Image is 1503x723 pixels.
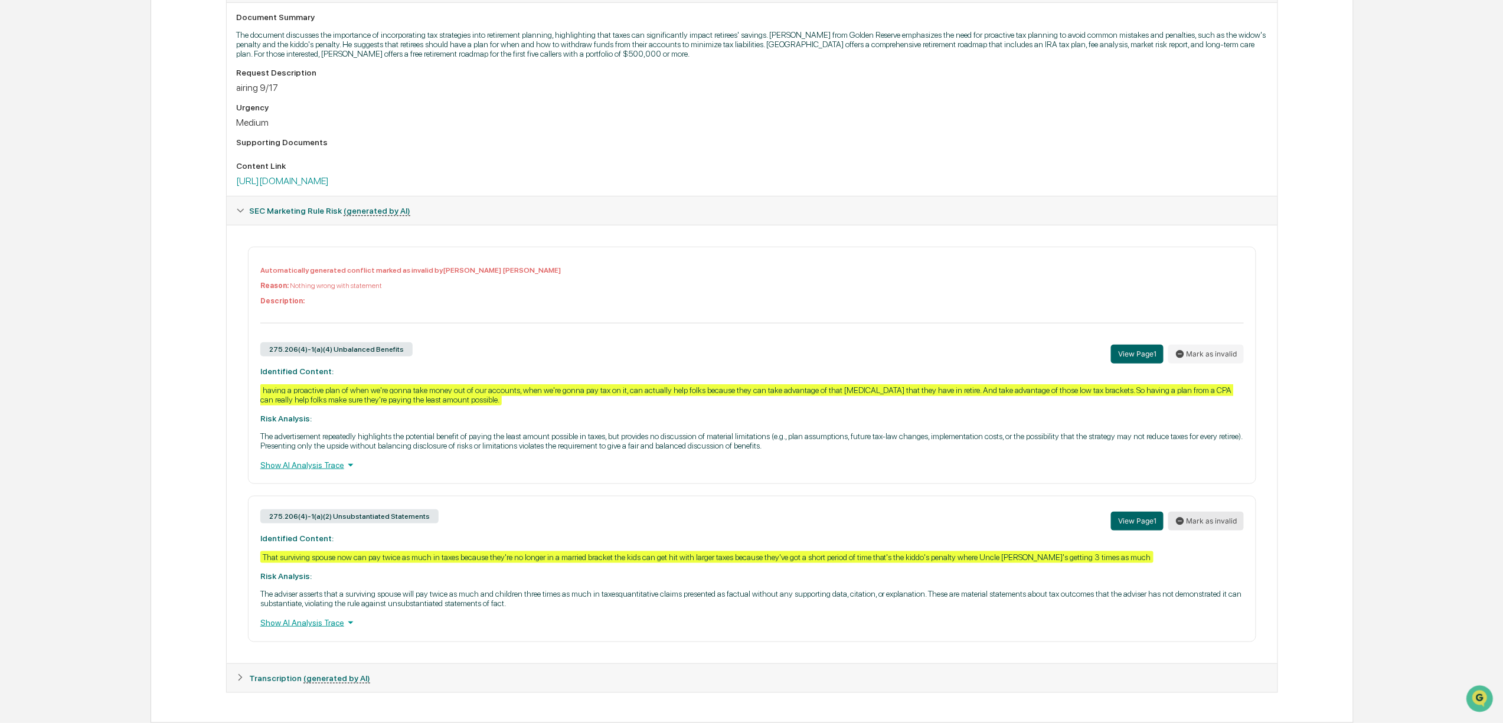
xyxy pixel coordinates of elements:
div: We're available if you need us! [40,103,149,112]
div: Document Summary (generated by AI) [227,225,1277,663]
div: 275.206(4)-1(a)(2) Unsubstantiated Statements [260,509,439,524]
span: Attestations [97,149,146,161]
p: The adviser asserts that a surviving spouse will pay twice as much and children three times as mu... [260,589,1244,608]
div: Urgency [236,103,1268,112]
strong: Risk Analysis: [260,414,312,423]
button: View Page1 [1111,512,1164,531]
button: Mark as invalid [1168,512,1244,531]
u: (generated by AI) [344,206,410,216]
p: The advertisement repeatedly highlights the potential benefit of paying the least amount possible... [260,431,1244,450]
strong: Risk Analysis: [260,571,312,581]
button: View Page1 [1111,345,1164,364]
strong: Identified Content: [260,534,334,543]
p: The document discusses the importance of incorporating tax strategies into retirement planning, h... [236,30,1268,58]
div: airing 9/17 [236,82,1268,93]
button: Start new chat [201,94,215,109]
div: Show AI Analysis Trace [260,616,1244,629]
span: SEC Marketing Rule Risk [249,206,410,215]
div: Transcription (generated by AI) [227,664,1277,692]
a: 🗄️Attestations [81,145,151,166]
div: 🔎 [12,173,21,182]
span: Pylon [117,201,143,210]
div: Document Summary [236,12,1268,22]
div: 🗄️ [86,151,95,160]
div: Start new chat [40,91,194,103]
strong: Identified Content: [260,367,334,376]
span: Data Lookup [24,172,74,184]
div: That surviving spouse now can pay twice as much in taxes because they're no longer in a married b... [260,551,1154,563]
div: Medium [236,117,1268,128]
p: Nothing wrong with statement [260,282,1244,290]
a: [URL][DOMAIN_NAME] [236,175,329,187]
b: Reason: [260,282,289,290]
a: Powered byPylon [83,200,143,210]
input: Clear [31,54,195,67]
div: Document Summary (generated by AI) [227,2,1277,196]
div: Show AI Analysis Trace [260,459,1244,472]
iframe: Open customer support [1465,684,1497,716]
b: Description: [260,297,305,305]
button: Mark as invalid [1168,345,1244,364]
p: How can we help? [12,25,215,44]
div: 🖐️ [12,151,21,160]
u: (generated by AI) [303,673,370,683]
span: Transcription [249,673,370,683]
img: 1746055101610-c473b297-6a78-478c-a979-82029cc54cd1 [12,91,33,112]
div: having a proactive plan of when we're gonna take money out of our accounts, when we're gonna pay ... [260,384,1234,405]
div: Request Description [236,68,1268,77]
div: 275.206(4)-1(a)(4) Unbalanced Benefits [260,342,413,356]
span: Preclearance [24,149,76,161]
div: Supporting Documents [236,138,1268,147]
p: Automatically generated conflict marked as invalid by [PERSON_NAME] [PERSON_NAME] [260,266,1244,274]
a: 🔎Data Lookup [7,167,79,188]
div: SEC Marketing Rule Risk (generated by AI) [227,197,1277,225]
div: Content Link [236,161,1268,171]
a: 🖐️Preclearance [7,145,81,166]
